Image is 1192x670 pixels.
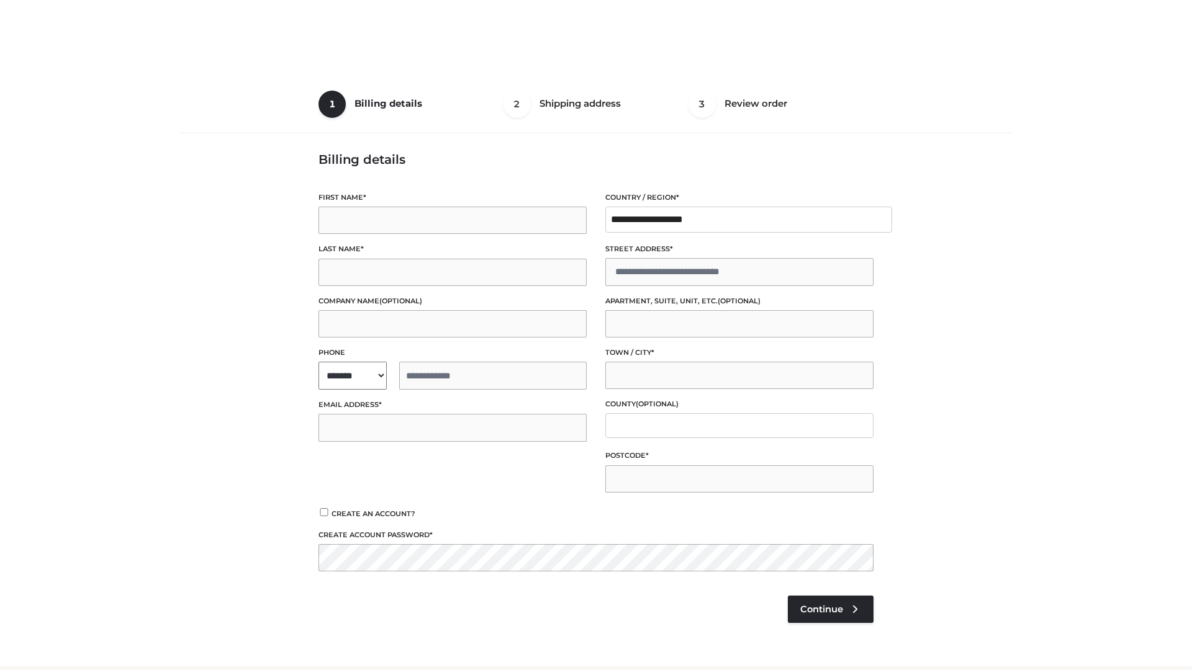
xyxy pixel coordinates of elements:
span: (optional) [379,297,422,305]
span: 2 [503,91,531,118]
span: Continue [800,604,843,615]
a: Continue [788,596,874,623]
label: Phone [318,347,587,359]
span: 3 [689,91,716,118]
label: Last name [318,243,587,255]
span: (optional) [718,297,761,305]
span: Create an account? [332,509,415,518]
label: Street address [605,243,874,255]
span: (optional) [636,400,679,408]
h3: Billing details [318,152,874,167]
label: Town / City [605,347,874,359]
label: Apartment, suite, unit, etc. [605,295,874,307]
label: Email address [318,399,587,411]
label: Postcode [605,450,874,462]
label: County [605,398,874,410]
label: Create account password [318,529,874,541]
label: First name [318,192,587,203]
span: 1 [318,91,346,118]
span: Billing details [354,97,422,109]
input: Create an account? [318,508,330,516]
span: Review order [725,97,787,109]
label: Country / Region [605,192,874,203]
span: Shipping address [540,97,621,109]
label: Company name [318,295,587,307]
